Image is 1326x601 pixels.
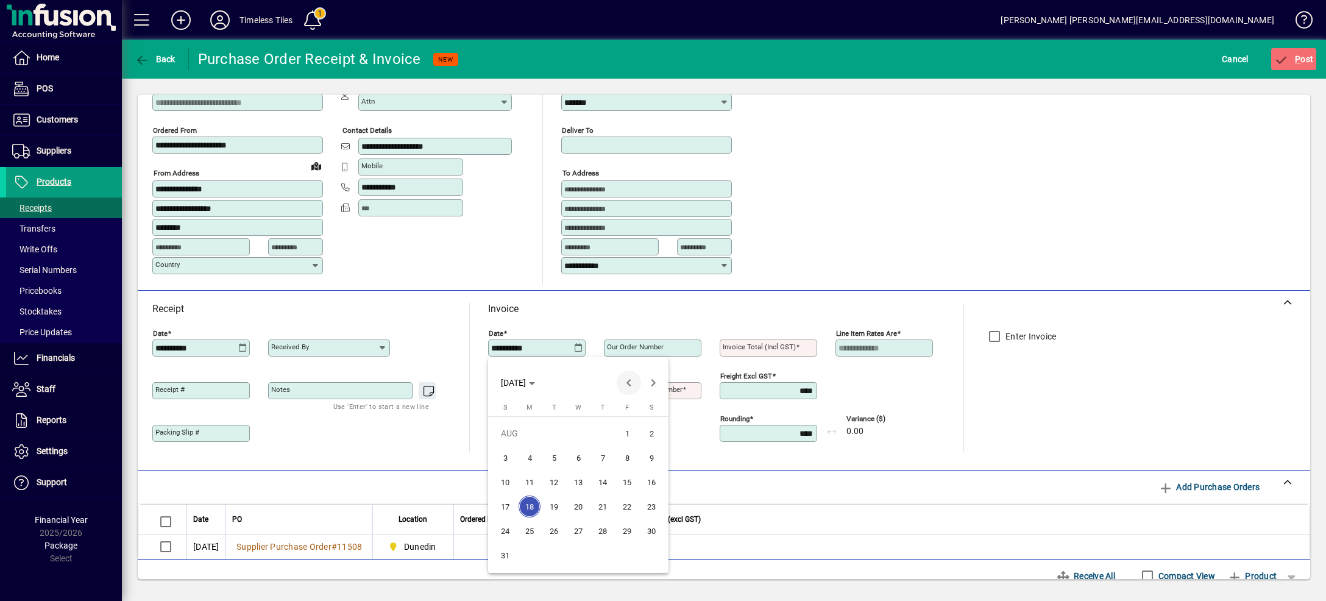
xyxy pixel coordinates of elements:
[639,421,664,446] button: Sat Aug 02 2025
[566,494,590,519] button: Wed Aug 20 2025
[615,470,639,494] button: Fri Aug 15 2025
[543,520,565,542] span: 26
[494,496,516,517] span: 17
[493,470,517,494] button: Sun Aug 10 2025
[493,494,517,519] button: Sun Aug 17 2025
[575,404,581,411] span: W
[615,519,639,543] button: Fri Aug 29 2025
[567,471,589,493] span: 13
[601,404,605,411] span: T
[517,470,542,494] button: Mon Aug 11 2025
[567,496,589,517] span: 20
[519,520,541,542] span: 25
[640,422,662,444] span: 2
[639,446,664,470] button: Sat Aug 09 2025
[493,421,615,446] td: AUG
[519,447,541,469] span: 4
[592,471,614,493] span: 14
[567,447,589,469] span: 6
[615,446,639,470] button: Fri Aug 08 2025
[639,470,664,494] button: Sat Aug 16 2025
[592,520,614,542] span: 28
[640,447,662,469] span: 9
[543,447,565,469] span: 5
[639,494,664,519] button: Sat Aug 23 2025
[616,447,638,469] span: 8
[640,520,662,542] span: 30
[616,471,638,493] span: 15
[517,494,542,519] button: Mon Aug 18 2025
[494,471,516,493] span: 10
[592,447,614,469] span: 7
[640,471,662,493] span: 16
[501,378,526,388] span: [DATE]
[494,447,516,469] span: 3
[592,496,614,517] span: 21
[566,470,590,494] button: Wed Aug 13 2025
[566,446,590,470] button: Wed Aug 06 2025
[543,471,565,493] span: 12
[494,520,516,542] span: 24
[641,371,665,395] button: Next month
[493,446,517,470] button: Sun Aug 03 2025
[615,421,639,446] button: Fri Aug 01 2025
[494,544,516,566] span: 31
[517,446,542,470] button: Mon Aug 04 2025
[542,519,566,543] button: Tue Aug 26 2025
[616,422,638,444] span: 1
[590,470,615,494] button: Thu Aug 14 2025
[616,496,638,517] span: 22
[526,404,533,411] span: M
[503,404,508,411] span: S
[552,404,556,411] span: T
[590,519,615,543] button: Thu Aug 28 2025
[590,494,615,519] button: Thu Aug 21 2025
[496,372,540,394] button: Choose month and year
[615,494,639,519] button: Fri Aug 22 2025
[519,496,541,517] span: 18
[640,496,662,517] span: 23
[639,519,664,543] button: Sat Aug 30 2025
[625,404,629,411] span: F
[542,446,566,470] button: Tue Aug 05 2025
[616,520,638,542] span: 29
[650,404,654,411] span: S
[519,471,541,493] span: 11
[617,371,641,395] button: Previous month
[543,496,565,517] span: 19
[542,494,566,519] button: Tue Aug 19 2025
[493,543,517,567] button: Sun Aug 31 2025
[590,446,615,470] button: Thu Aug 07 2025
[567,520,589,542] span: 27
[493,519,517,543] button: Sun Aug 24 2025
[566,519,590,543] button: Wed Aug 27 2025
[517,519,542,543] button: Mon Aug 25 2025
[542,470,566,494] button: Tue Aug 12 2025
